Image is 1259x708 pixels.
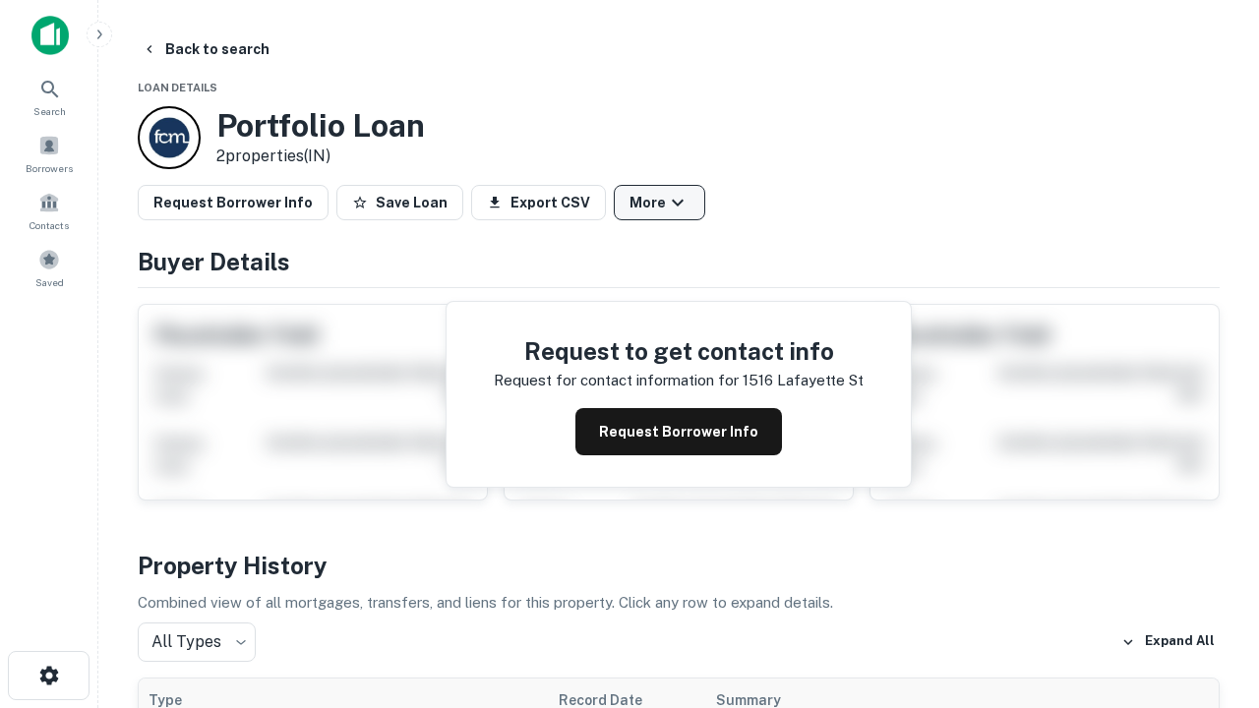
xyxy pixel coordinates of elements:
h4: Property History [138,548,1220,583]
span: Saved [35,274,64,290]
span: Contacts [30,217,69,233]
h4: Buyer Details [138,244,1220,279]
h4: Request to get contact info [494,333,864,369]
a: Saved [6,241,92,294]
a: Contacts [6,184,92,237]
button: Back to search [134,31,277,67]
p: 1516 lafayette st [743,369,864,392]
span: Borrowers [26,160,73,176]
p: Combined view of all mortgages, transfers, and liens for this property. Click any row to expand d... [138,591,1220,615]
div: All Types [138,622,256,662]
button: Expand All [1116,627,1220,657]
h3: Portfolio Loan [216,107,425,145]
button: Request Borrower Info [138,185,329,220]
button: Export CSV [471,185,606,220]
iframe: Chat Widget [1161,551,1259,645]
p: Request for contact information for [494,369,739,392]
a: Borrowers [6,127,92,180]
a: Search [6,70,92,123]
img: capitalize-icon.png [31,16,69,55]
button: More [614,185,705,220]
span: Loan Details [138,82,217,93]
button: Save Loan [336,185,463,220]
p: 2 properties (IN) [216,145,425,168]
button: Request Borrower Info [575,408,782,455]
span: Search [33,103,66,119]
